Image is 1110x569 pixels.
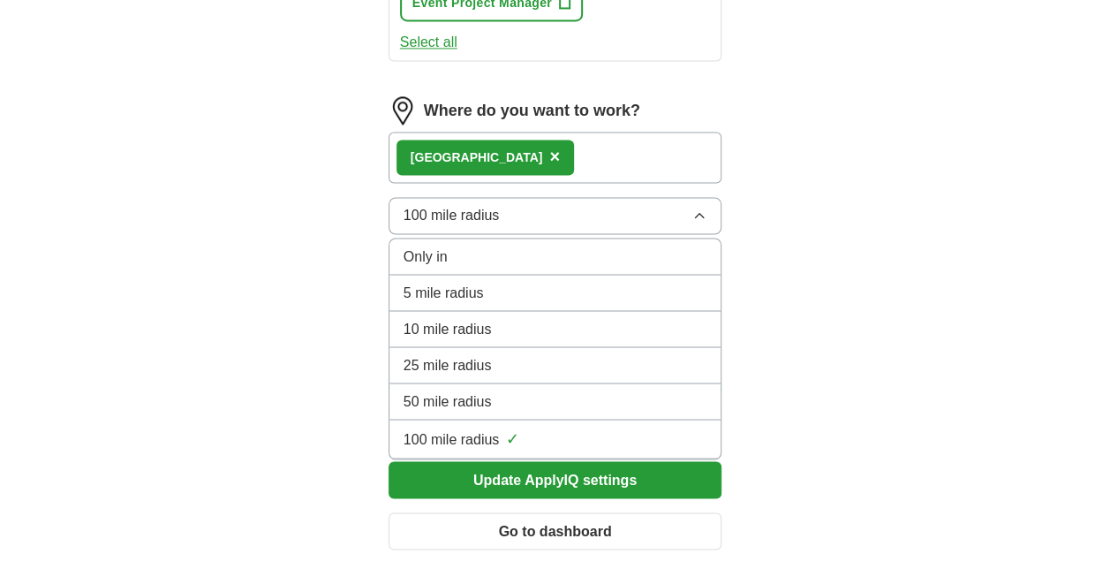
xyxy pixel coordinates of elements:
[389,461,722,498] button: Update ApplyIQ settings
[389,96,417,125] img: location.png
[404,391,492,412] span: 50 mile radius
[404,282,484,303] span: 5 mile radius
[549,144,560,171] button: ×
[404,354,492,376] span: 25 mile radius
[404,246,448,267] span: Only in
[400,32,457,53] button: Select all
[404,205,500,226] span: 100 mile radius
[424,99,640,123] label: Where do you want to work?
[506,427,519,451] span: ✓
[389,512,722,550] button: Go to dashboard
[404,429,500,450] span: 100 mile radius
[389,197,722,234] button: 100 mile radius
[549,147,560,166] span: ×
[404,318,492,339] span: 10 mile radius
[411,148,543,167] div: [GEOGRAPHIC_DATA]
